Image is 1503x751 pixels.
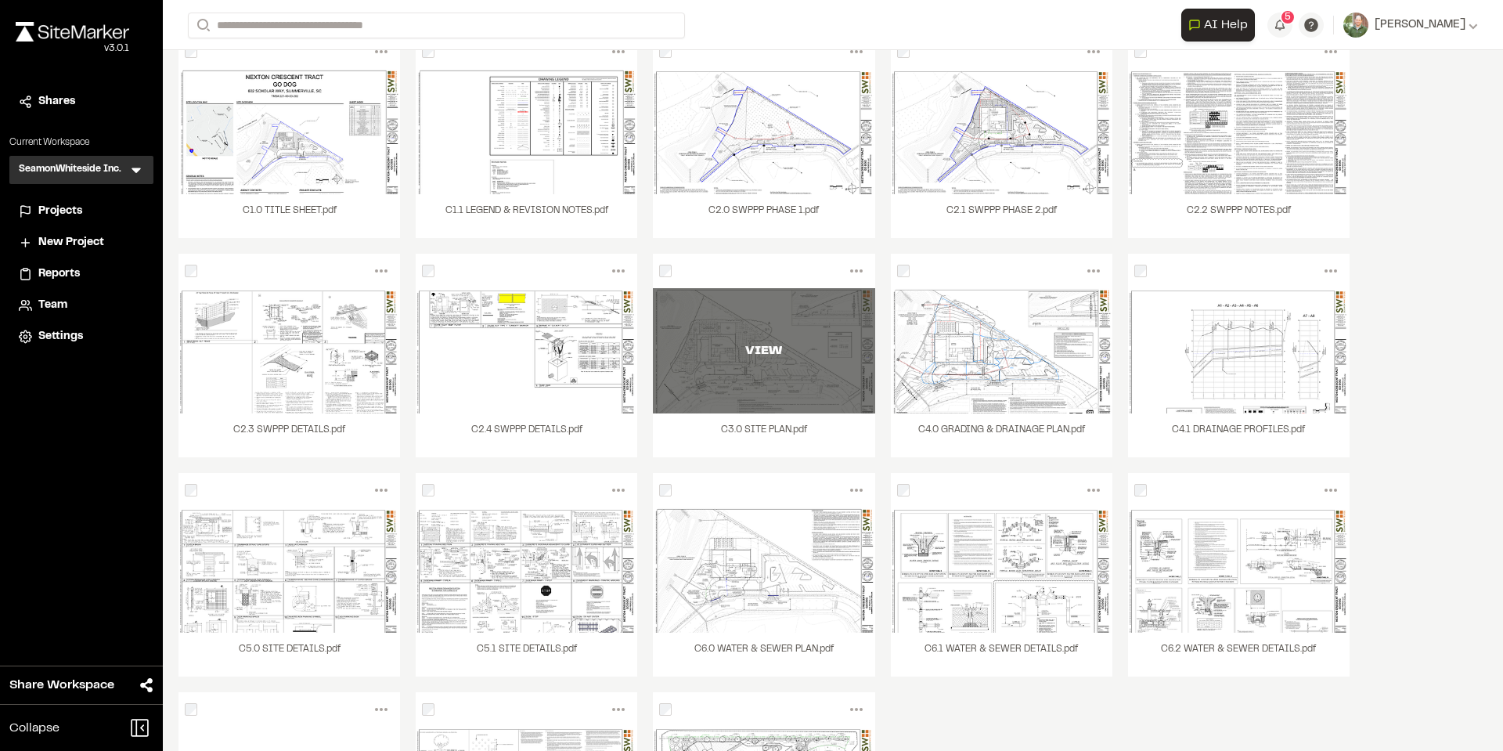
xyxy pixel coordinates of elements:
div: C1.1 LEGEND & REVISION NOTES.pdf [416,194,637,238]
div: C2.1 SWPPP PHASE 2.pdf [891,194,1112,238]
div: Open AI Assistant [1181,9,1261,42]
div: Oh geez...please don't... [16,42,129,56]
h3: SeamonWhiteside Inc. [19,162,121,178]
img: User [1343,13,1368,38]
div: C5.1 SITE DETAILS.pdf [416,633,637,677]
span: Projects [38,203,82,220]
a: Reports [19,265,144,283]
button: [PERSON_NAME] [1343,13,1478,38]
span: [PERSON_NAME] [1375,16,1465,34]
div: VIEW [653,341,874,360]
span: Collapse [9,719,59,738]
div: C3.0 SITE PLAN.pdf [653,413,874,457]
span: Settings [38,328,83,345]
div: C4.0 GRADING & DRAINAGE PLAN.pdf [891,413,1112,457]
div: C6.1 WATER & SEWER DETAILS.pdf [891,633,1112,677]
div: C1.0 TITLE SHEET.pdf [178,194,400,238]
a: Projects [19,203,144,220]
div: C2.2 SWPPP NOTES.pdf [1128,194,1350,238]
div: C6.0 WATER & SEWER PLAN.pdf [653,633,874,677]
div: C6.2 WATER & SEWER DETAILS.pdf [1128,633,1350,677]
div: C2.4 SWPPP DETAILS.pdf [416,413,637,457]
button: Search [188,13,216,38]
p: Current Workspace [9,135,153,150]
button: 5 [1267,13,1292,38]
div: C4.1 DRAINAGE PROFILES.pdf [1128,413,1350,457]
div: C5.0 SITE DETAILS.pdf [178,633,400,677]
img: rebrand.png [16,22,129,42]
button: Open AI Assistant [1181,9,1255,42]
span: Reports [38,265,80,283]
span: Team [38,297,67,314]
a: New Project [19,234,144,251]
span: New Project [38,234,104,251]
a: Settings [19,328,144,345]
span: Shares [38,93,75,110]
span: AI Help [1204,16,1248,34]
div: C2.0 SWPPP PHASE 1.pdf [653,194,874,238]
span: 5 [1285,10,1291,24]
a: Shares [19,93,144,110]
span: Share Workspace [9,676,114,695]
div: C2.3 SWPPP DETAILS.pdf [178,413,400,457]
a: Team [19,297,144,314]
